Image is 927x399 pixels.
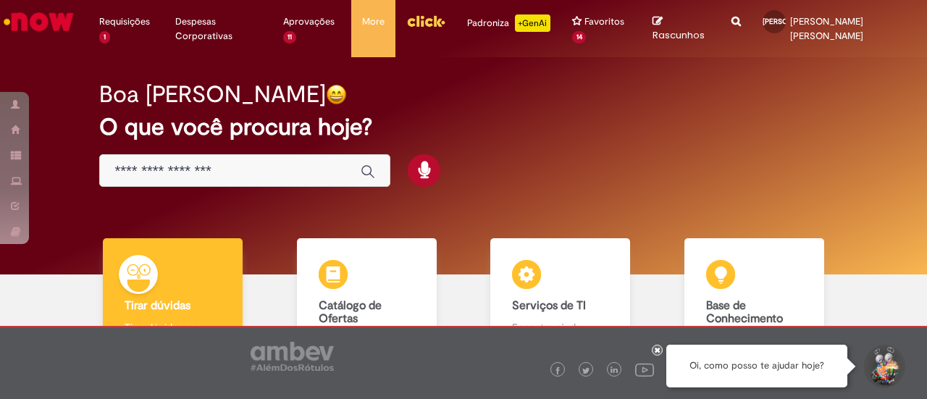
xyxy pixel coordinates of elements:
[653,15,710,42] a: Rascunhos
[125,298,190,313] b: Tirar dúvidas
[862,345,905,388] button: Iniciar Conversa de Suporte
[251,342,334,371] img: logo_footer_ambev_rotulo_gray.png
[512,298,586,313] b: Serviços de TI
[99,14,150,29] span: Requisições
[326,84,347,105] img: happy-face.png
[512,320,608,335] p: Encontre ajuda
[406,10,445,32] img: click_logo_yellow_360x200.png
[283,14,335,29] span: Aprovações
[1,7,76,36] img: ServiceNow
[790,15,863,42] span: [PERSON_NAME] [PERSON_NAME]
[584,14,624,29] span: Favoritos
[362,14,385,29] span: More
[706,298,783,326] b: Base de Conhecimento
[763,17,819,26] span: [PERSON_NAME]
[658,238,852,364] a: Base de Conhecimento Consulte e aprenda
[572,31,587,43] span: 14
[611,366,618,375] img: logo_footer_linkedin.png
[76,238,270,364] a: Tirar dúvidas Tirar dúvidas com Lupi Assist e Gen Ai
[666,345,847,387] div: Oi, como posso te ajudar hoje?
[582,367,590,374] img: logo_footer_twitter.png
[319,298,382,326] b: Catálogo de Ofertas
[125,320,221,349] p: Tirar dúvidas com Lupi Assist e Gen Ai
[635,360,654,379] img: logo_footer_youtube.png
[99,31,110,43] span: 1
[99,82,326,107] h2: Boa [PERSON_NAME]
[554,367,561,374] img: logo_footer_facebook.png
[463,238,658,364] a: Serviços de TI Encontre ajuda
[283,31,296,43] span: 11
[515,14,550,32] p: +GenAi
[175,14,261,43] span: Despesas Corporativas
[270,238,464,364] a: Catálogo de Ofertas Abra uma solicitação
[99,114,827,140] h2: O que você procura hoje?
[653,28,705,42] span: Rascunhos
[467,14,550,32] div: Padroniza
